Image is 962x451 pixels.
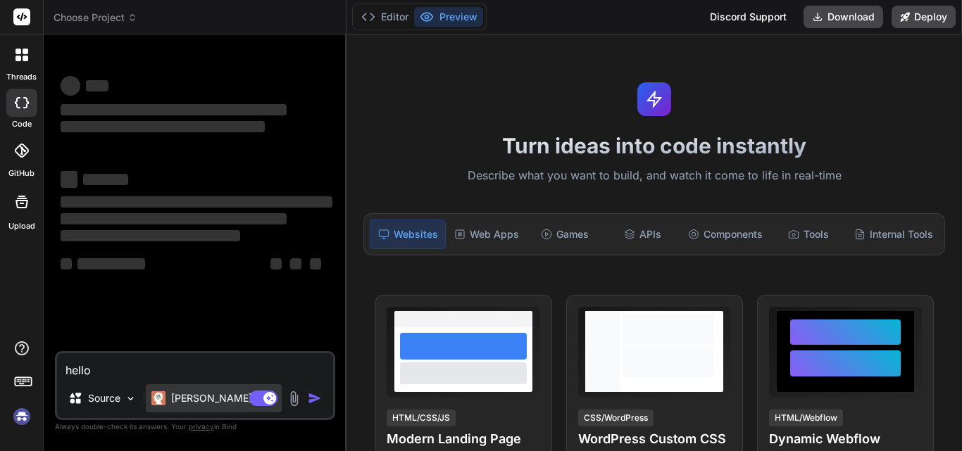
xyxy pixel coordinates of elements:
span: ‌ [270,258,282,269]
label: threads [6,71,37,83]
h4: Modern Landing Page [387,429,539,449]
button: Editor [356,7,414,27]
span: ‌ [83,174,128,185]
label: Upload [8,220,35,232]
label: code [12,118,32,130]
div: HTML/Webflow [769,409,843,426]
span: ‌ [61,104,287,115]
span: ‌ [61,196,332,208]
span: Choose Project [54,11,137,25]
div: APIs [605,220,680,249]
button: Deploy [892,6,956,28]
button: Download [804,6,883,28]
p: Source [88,391,120,405]
h1: Turn ideas into code instantly [355,133,954,158]
div: Web Apps [449,220,525,249]
div: Discord Support [701,6,795,28]
span: ‌ [61,230,240,241]
p: [PERSON_NAME] 4 S.. [171,391,276,405]
span: ‌ [290,258,301,269]
h4: WordPress Custom CSS [578,429,731,449]
span: ‌ [61,121,265,132]
span: ‌ [77,258,145,269]
div: HTML/CSS/JS [387,409,456,426]
div: Internal Tools [849,220,939,249]
div: Components [682,220,768,249]
img: Claude 4 Sonnet [151,391,165,405]
img: signin [10,405,34,428]
img: Pick Models [125,393,137,405]
div: Games [527,220,602,249]
span: ‌ [61,76,80,96]
p: Always double-check its answers. Your in Bind [55,420,335,433]
button: Preview [414,7,483,27]
span: privacy [189,422,214,431]
label: GitHub [8,167,35,179]
div: Websites [370,220,446,249]
img: attachment [286,390,302,407]
span: ‌ [61,258,72,269]
span: ‌ [310,258,321,269]
p: Describe what you want to build, and watch it come to life in real-time [355,167,954,185]
div: Tools [771,220,846,249]
span: ‌ [61,171,77,188]
span: ‌ [86,80,108,91]
div: CSS/WordPress [578,409,654,426]
img: icon [308,391,322,405]
textarea: hello [57,353,333,379]
span: ‌ [61,213,287,224]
